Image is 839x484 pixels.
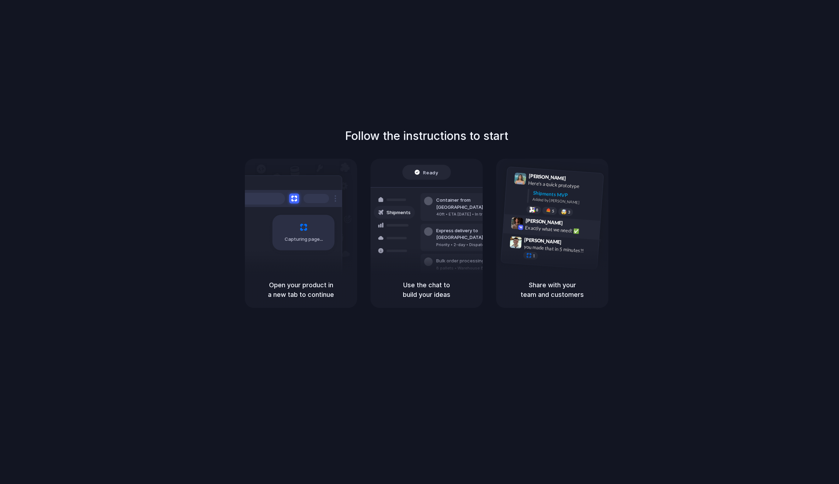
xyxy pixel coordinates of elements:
[386,209,411,216] span: Shipments
[533,254,535,258] span: 1
[564,239,578,248] span: 9:47 AM
[568,175,583,184] span: 9:41 AM
[524,236,562,246] span: [PERSON_NAME]
[525,217,563,227] span: [PERSON_NAME]
[436,211,513,217] div: 40ft • ETA [DATE] • In transit
[552,209,554,213] span: 5
[436,265,502,271] div: 8 pallets • Warehouse B • Packed
[536,208,538,212] span: 8
[285,236,324,243] span: Capturing page
[253,280,349,299] h5: Open your product in a new tab to continue
[532,196,598,207] div: Added by [PERSON_NAME]
[565,220,580,229] span: 9:42 AM
[528,172,566,182] span: [PERSON_NAME]
[436,242,513,248] div: Priority • 2-day • Dispatched
[436,227,513,241] div: Express delivery to [GEOGRAPHIC_DATA]
[525,224,596,236] div: Exactly what we need! ✅
[436,197,513,211] div: Container from [GEOGRAPHIC_DATA]
[528,179,599,191] div: Here's a quick prototype
[561,210,567,215] div: 🤯
[568,210,570,214] span: 3
[423,169,438,176] span: Ready
[436,257,502,265] div: Bulk order processing
[505,280,600,299] h5: Share with your team and customers
[379,280,474,299] h5: Use the chat to build your ideas
[345,127,508,145] h1: Follow the instructions to start
[533,189,598,201] div: Shipments MVP
[523,243,594,255] div: you made that in 5 minutes?!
